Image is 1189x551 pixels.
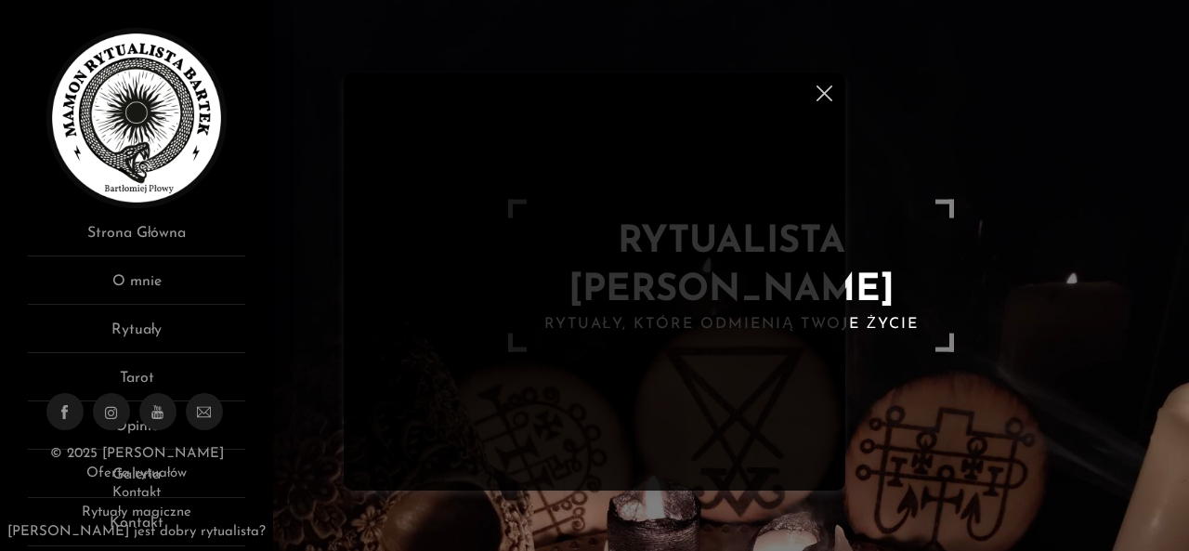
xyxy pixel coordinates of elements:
[28,270,245,305] a: O mnie
[817,85,832,101] img: cross.svg
[28,222,245,256] a: Strona Główna
[28,319,245,353] a: Rytuały
[7,525,266,539] a: [PERSON_NAME] jest dobry rytualista?
[82,505,191,519] a: Rytuały magiczne
[86,466,187,480] a: Oferta rytuałów
[112,486,161,500] a: Kontakt
[46,28,227,208] img: Rytualista Bartek
[28,367,245,401] a: Tarot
